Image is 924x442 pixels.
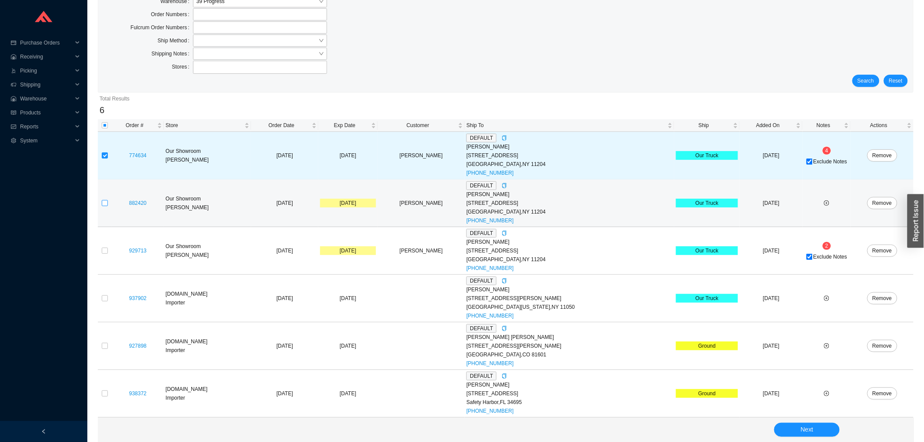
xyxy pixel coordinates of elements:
label: Fulcrum Order Numbers [131,21,193,34]
div: Ground [676,389,738,398]
td: [DATE] [251,275,318,322]
span: copy [502,326,507,331]
th: Order # sortable [112,119,164,132]
button: Next [774,423,840,437]
td: [DATE] [740,227,803,275]
div: [DATE] [320,246,376,255]
td: [DATE] [251,322,318,370]
span: Exclude Notes [814,254,847,259]
div: [DATE] [320,294,376,303]
a: [PHONE_NUMBER] [466,313,514,319]
span: plus-circle [824,200,829,206]
span: Purchase Orders [20,36,72,50]
td: [DATE] [251,370,318,418]
label: Ship Method [158,35,193,47]
div: [DATE] [320,389,376,398]
span: Shipping [20,78,72,92]
a: 938372 [129,390,147,397]
div: [PERSON_NAME] [466,380,672,389]
div: Copy [502,276,507,285]
th: Added On sortable [740,119,803,132]
div: [PERSON_NAME] [466,285,672,294]
span: Exclude Notes [814,159,847,164]
span: setting [10,138,17,143]
span: Order Date [253,121,310,130]
span: Remove [872,342,892,350]
span: Actions [852,121,905,130]
div: Our Truck [676,151,738,160]
div: [GEOGRAPHIC_DATA] , NY 11204 [466,255,672,264]
span: Customer [379,121,457,130]
span: Search [858,76,874,85]
div: Copy [502,324,507,333]
span: plus-circle [824,343,829,349]
span: Added On [741,121,794,130]
div: Our Showroom [PERSON_NAME] [165,147,249,164]
button: Remove [867,292,897,304]
div: [DATE] [320,199,376,207]
div: [PERSON_NAME] [466,142,672,151]
button: Remove [867,387,897,400]
div: [DOMAIN_NAME] Importer [165,337,249,355]
div: [DATE] [320,151,376,160]
div: Our Truck [676,246,738,255]
span: DEFAULT [466,229,496,238]
a: [PHONE_NUMBER] [466,218,514,224]
span: Reports [20,120,72,134]
div: [DOMAIN_NAME] Importer [165,290,249,307]
span: copy [502,135,507,141]
a: [PHONE_NUMBER] [466,360,514,366]
label: Stores [172,61,193,73]
td: [DATE] [740,180,803,227]
span: System [20,134,72,148]
span: Next [801,425,814,435]
span: Ship To [466,121,666,130]
input: Exclude Notes [807,254,813,260]
div: [GEOGRAPHIC_DATA] , NY 11204 [466,207,672,216]
div: [DATE] [320,342,376,350]
div: [GEOGRAPHIC_DATA][US_STATE] , NY 11050 [466,303,672,311]
div: Our Truck [676,294,738,303]
label: Order Numbers [151,8,193,21]
td: [DATE] [251,227,318,275]
button: Remove [867,149,897,162]
span: Remove [872,389,892,398]
button: Remove [867,245,897,257]
a: [PHONE_NUMBER] [466,265,514,271]
sup: 2 [823,242,831,250]
th: Customer sortable [378,119,465,132]
label: Shipping Notes [152,48,193,60]
button: Remove [867,197,897,209]
div: [STREET_ADDRESS] [466,199,672,207]
span: 2 [825,243,828,249]
span: credit-card [10,40,17,45]
span: Exp Date [320,121,369,130]
span: Warehouse [20,92,72,106]
a: [PHONE_NUMBER] [466,170,514,176]
span: DEFAULT [466,276,496,285]
span: DEFAULT [466,134,496,142]
span: Picking [20,64,72,78]
span: Ship [676,121,731,130]
span: plus-circle [824,296,829,301]
span: 4 [825,148,828,154]
span: Receiving [20,50,72,64]
td: [PERSON_NAME] [378,180,465,227]
th: Order Date sortable [251,119,318,132]
span: plus-circle [824,391,829,396]
td: [DATE] [251,180,318,227]
a: [PHONE_NUMBER] [466,408,514,414]
span: fund [10,124,17,129]
td: [DATE] [740,132,803,180]
div: [PERSON_NAME] [PERSON_NAME] [466,333,672,342]
span: Remove [872,151,892,160]
td: [DATE] [251,132,318,180]
div: [PERSON_NAME] [466,190,672,199]
span: left [41,429,46,434]
th: Notes sortable [803,119,851,132]
span: read [10,110,17,115]
th: Ship sortable [674,119,740,132]
span: Remove [872,246,892,255]
div: Our Showroom [PERSON_NAME] [165,194,249,212]
span: copy [502,183,507,188]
